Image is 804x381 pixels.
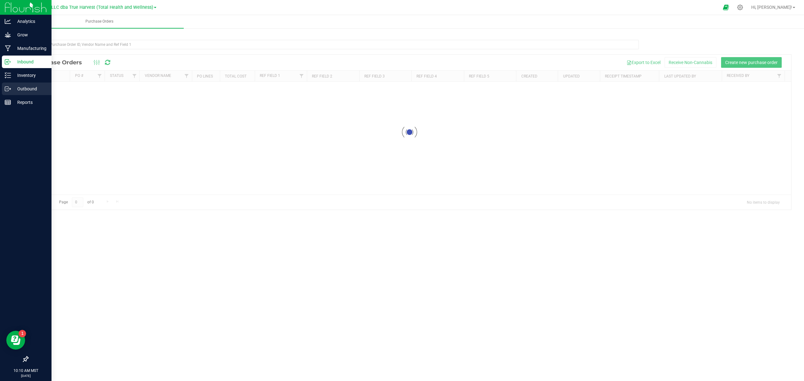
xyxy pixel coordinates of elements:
span: Open Ecommerce Menu [719,1,733,13]
p: Inbound [11,58,49,66]
input: Search Purchase Order ID, Vendor Name and Ref Field 1 [28,40,639,49]
inline-svg: Outbound [5,86,11,92]
p: Inventory [11,72,49,79]
iframe: Resource center unread badge [19,330,26,337]
div: Manage settings [736,4,744,10]
inline-svg: Analytics [5,18,11,24]
span: DXR FINANCE 4 LLC dba True Harvest (Total Health and Wellness) [18,5,153,10]
span: Hi, [PERSON_NAME]! [751,5,792,10]
p: [DATE] [3,373,49,378]
p: 10:10 AM MST [3,368,49,373]
inline-svg: Grow [5,32,11,38]
p: Outbound [11,85,49,93]
inline-svg: Reports [5,99,11,105]
inline-svg: Inbound [5,59,11,65]
p: Grow [11,31,49,39]
p: Analytics [11,18,49,25]
p: Manufacturing [11,45,49,52]
span: Purchase Orders [77,19,122,24]
iframe: Resource center [6,331,25,350]
a: Purchase Orders [15,15,184,28]
inline-svg: Manufacturing [5,45,11,51]
inline-svg: Inventory [5,72,11,78]
p: Reports [11,99,49,106]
